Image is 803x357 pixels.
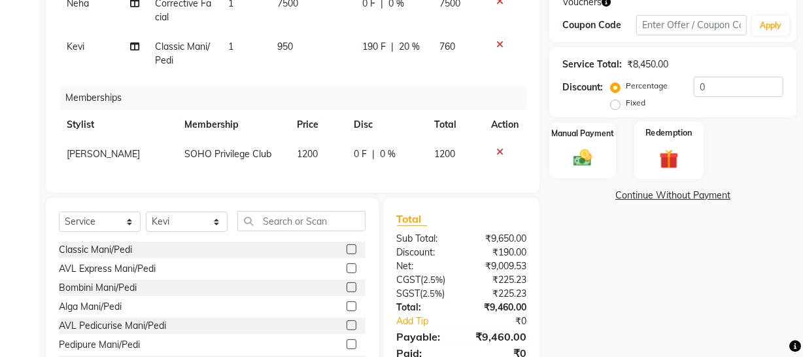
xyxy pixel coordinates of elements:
[228,41,233,52] span: 1
[439,41,455,52] span: 760
[434,148,455,160] span: 1200
[59,281,137,295] div: Bombini Mani/Pedi
[627,58,668,71] div: ₹8,450.00
[483,110,526,140] th: Action
[297,148,318,160] span: 1200
[346,110,427,140] th: Disc
[474,314,536,328] div: ₹0
[399,40,420,54] span: 20 %
[59,243,132,257] div: Classic Mani/Pedi
[424,274,443,285] span: 2.5%
[397,288,420,299] span: SGST
[397,212,427,226] span: Total
[752,16,789,35] button: Apply
[59,338,140,352] div: Pedipure Mani/Pedi
[462,273,536,287] div: ₹225.23
[237,211,366,231] input: Search or Scan
[387,232,462,246] div: Sub Total:
[626,97,645,109] label: Fixed
[423,288,443,299] span: 2.5%
[67,148,140,160] span: [PERSON_NAME]
[362,40,386,54] span: 190 F
[387,273,462,287] div: ( )
[462,259,536,273] div: ₹9,009.53
[562,18,636,32] div: Coupon Code
[387,301,462,314] div: Total:
[354,147,367,161] span: 0 F
[462,329,536,345] div: ₹9,460.00
[59,262,156,276] div: AVL Express Mani/Pedi
[155,41,210,66] span: Classic Mani/Pedi
[636,15,747,35] input: Enter Offer / Coupon Code
[645,126,692,139] label: Redemption
[426,110,483,140] th: Total
[380,147,396,161] span: 0 %
[60,86,536,110] div: Memberships
[568,147,598,169] img: _cash.svg
[184,148,271,160] span: SOHO Privilege Club
[289,110,346,140] th: Price
[462,232,536,246] div: ₹9,650.00
[653,147,685,171] img: _gift.svg
[391,40,394,54] span: |
[562,58,622,71] div: Service Total:
[277,41,293,52] span: 950
[562,81,603,94] div: Discount:
[387,246,462,259] div: Discount:
[387,259,462,273] div: Net:
[59,319,166,333] div: AVL Pedicurise Mani/Pedi
[387,314,474,328] a: Add Tip
[397,274,421,286] span: CGST
[59,300,122,314] div: Alga Mani/Pedi
[462,287,536,301] div: ₹225.23
[387,329,462,345] div: Payable:
[462,246,536,259] div: ₹190.00
[372,147,375,161] span: |
[59,110,177,140] th: Stylist
[552,189,794,202] a: Continue Without Payment
[177,110,288,140] th: Membership
[387,287,462,301] div: ( )
[626,80,668,92] label: Percentage
[462,301,536,314] div: ₹9,460.00
[67,41,84,52] span: Kevi
[551,128,614,140] label: Manual Payment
